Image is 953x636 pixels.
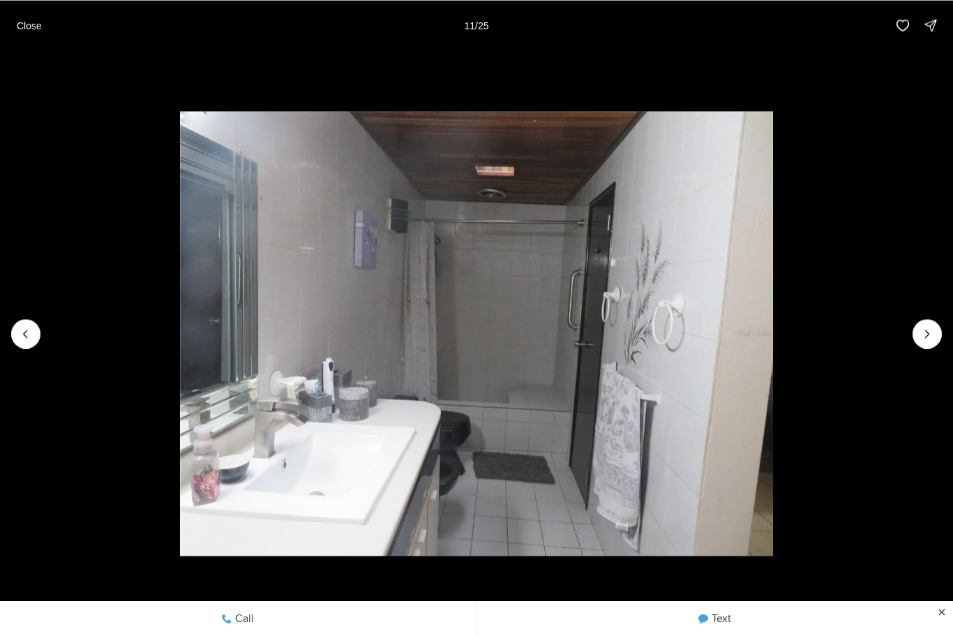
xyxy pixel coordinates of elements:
p: 11 / 25 [464,20,488,31]
button: Close [8,11,50,39]
button: Next slide [913,319,942,348]
button: Previous slide [11,319,40,348]
p: Close [17,20,42,31]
